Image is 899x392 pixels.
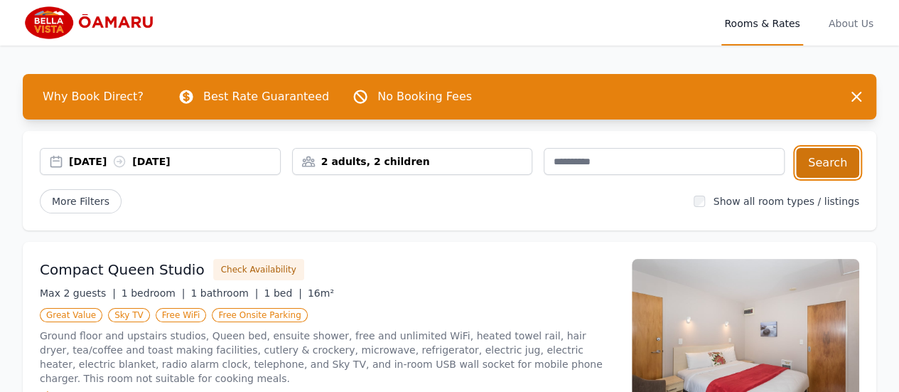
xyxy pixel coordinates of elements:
[40,287,116,299] span: Max 2 guests |
[714,196,859,207] label: Show all room types / listings
[293,154,532,169] div: 2 adults, 2 children
[40,189,122,213] span: More Filters
[213,259,304,280] button: Check Availability
[40,308,102,322] span: Great Value
[31,83,155,111] span: Why Book Direct?
[122,287,185,299] span: 1 bedroom |
[108,308,150,322] span: Sky TV
[156,308,207,322] span: Free WiFi
[23,6,160,40] img: Bella Vista Oamaru
[264,287,301,299] span: 1 bed |
[203,88,329,105] p: Best Rate Guaranteed
[40,260,205,280] h3: Compact Queen Studio
[796,148,859,178] button: Search
[190,287,258,299] span: 1 bathroom |
[212,308,307,322] span: Free Onsite Parking
[377,88,472,105] p: No Booking Fees
[69,154,280,169] div: [DATE] [DATE]
[308,287,334,299] span: 16m²
[40,329,615,386] p: Ground floor and upstairs studios, Queen bed, ensuite shower, free and unlimited WiFi, heated tow...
